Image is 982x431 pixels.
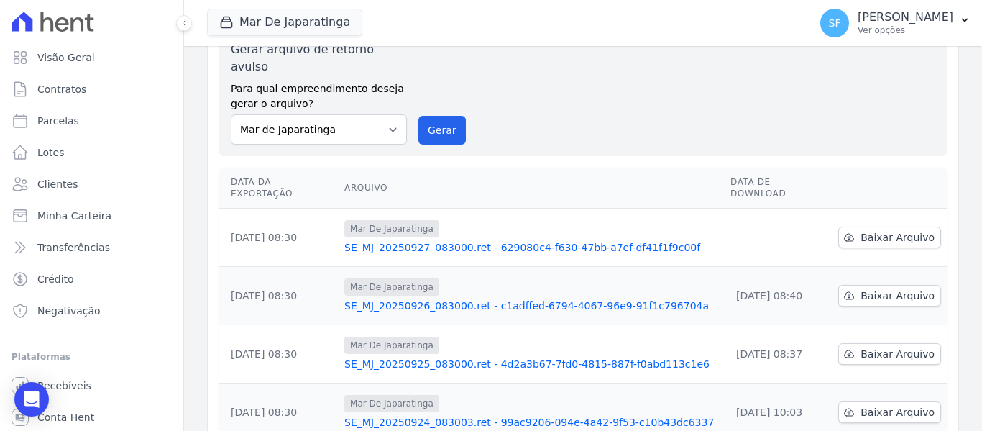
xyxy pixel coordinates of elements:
[344,240,719,255] a: SE_MJ_20250927_083000.ret - 629080c4-f630-47bb-a7ef-df41f1f9c00f
[37,209,111,223] span: Minha Carteira
[725,267,832,325] td: [DATE] 08:40
[344,357,719,371] a: SE_MJ_20250925_083000.ret - 4d2a3b67-7fd0-4815-887f-f0abd113c1e6
[838,285,941,307] a: Baixar Arquivo
[37,240,110,255] span: Transferências
[37,50,95,65] span: Visão Geral
[12,348,172,366] div: Plataformas
[725,168,832,209] th: Data de Download
[344,337,439,354] span: Mar De Japaratinga
[37,272,74,286] span: Crédito
[6,201,178,230] a: Minha Carteira
[37,114,79,128] span: Parcelas
[37,410,94,425] span: Conta Hent
[339,168,725,209] th: Arquivo
[861,347,935,361] span: Baixar Arquivo
[231,76,407,112] label: Para qual empreendimento deseja gerar o arquivo?
[207,9,362,36] button: Mar De Japaratinga
[838,401,941,423] a: Baixar Arquivo
[6,75,178,104] a: Contratos
[37,304,101,318] span: Negativação
[6,296,178,325] a: Negativação
[861,289,935,303] span: Baixar Arquivo
[219,325,339,384] td: [DATE] 08:30
[6,43,178,72] a: Visão Geral
[37,177,78,191] span: Clientes
[6,233,178,262] a: Transferências
[6,106,178,135] a: Parcelas
[37,82,86,96] span: Contratos
[344,278,439,296] span: Mar De Japaratinga
[231,41,407,76] label: Gerar arquivo de retorno avulso
[344,220,439,237] span: Mar De Japaratinga
[14,382,49,417] div: Open Intercom Messenger
[829,18,841,28] span: SF
[344,299,719,313] a: SE_MJ_20250926_083000.ret - c1adffed-6794-4067-96e9-91f1c796704a
[861,405,935,419] span: Baixar Arquivo
[418,116,466,145] button: Gerar
[6,138,178,167] a: Lotes
[838,343,941,365] a: Baixar Arquivo
[344,395,439,412] span: Mar De Japaratinga
[219,267,339,325] td: [DATE] 08:30
[6,371,178,400] a: Recebíveis
[838,227,941,248] a: Baixar Arquivo
[37,145,65,160] span: Lotes
[861,230,935,245] span: Baixar Arquivo
[344,415,719,430] a: SE_MJ_20250924_083003.ret - 99ac9206-094e-4a42-9f53-c10b43dc6337
[858,10,953,24] p: [PERSON_NAME]
[6,170,178,199] a: Clientes
[858,24,953,36] p: Ver opções
[219,168,339,209] th: Data da Exportação
[809,3,982,43] button: SF [PERSON_NAME] Ver opções
[219,209,339,267] td: [DATE] 08:30
[37,378,91,393] span: Recebíveis
[725,325,832,384] td: [DATE] 08:37
[6,265,178,294] a: Crédito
